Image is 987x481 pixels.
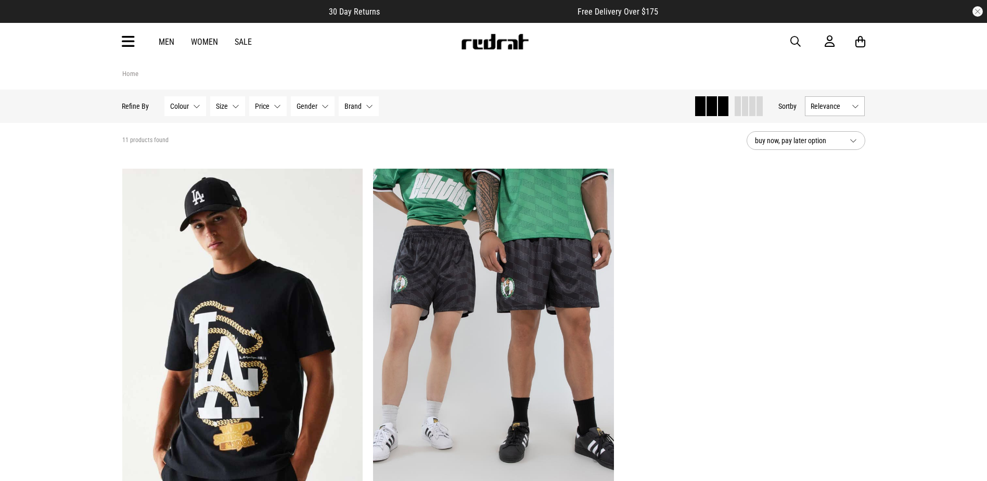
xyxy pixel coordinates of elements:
button: Sortby [779,100,797,112]
span: buy now, pay later option [755,134,841,147]
span: 30 Day Returns [329,7,380,17]
span: Brand [345,102,362,110]
span: 11 products found [122,136,169,145]
p: Refine By [122,102,149,110]
button: buy now, pay later option [747,131,865,150]
span: Relevance [811,102,848,110]
button: Price [250,96,287,116]
iframe: Customer reviews powered by Trustpilot [401,6,557,17]
span: by [790,102,797,110]
button: Colour [165,96,207,116]
a: Women [191,37,218,47]
a: Men [159,37,174,47]
button: Brand [339,96,379,116]
span: Colour [171,102,189,110]
span: Free Delivery Over $175 [578,7,658,17]
span: Price [255,102,270,110]
button: Gender [291,96,335,116]
a: Sale [235,37,252,47]
a: Home [122,70,138,78]
img: Redrat logo [460,34,529,49]
button: Size [211,96,246,116]
span: Size [216,102,228,110]
button: Relevance [805,96,865,116]
span: Gender [297,102,318,110]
